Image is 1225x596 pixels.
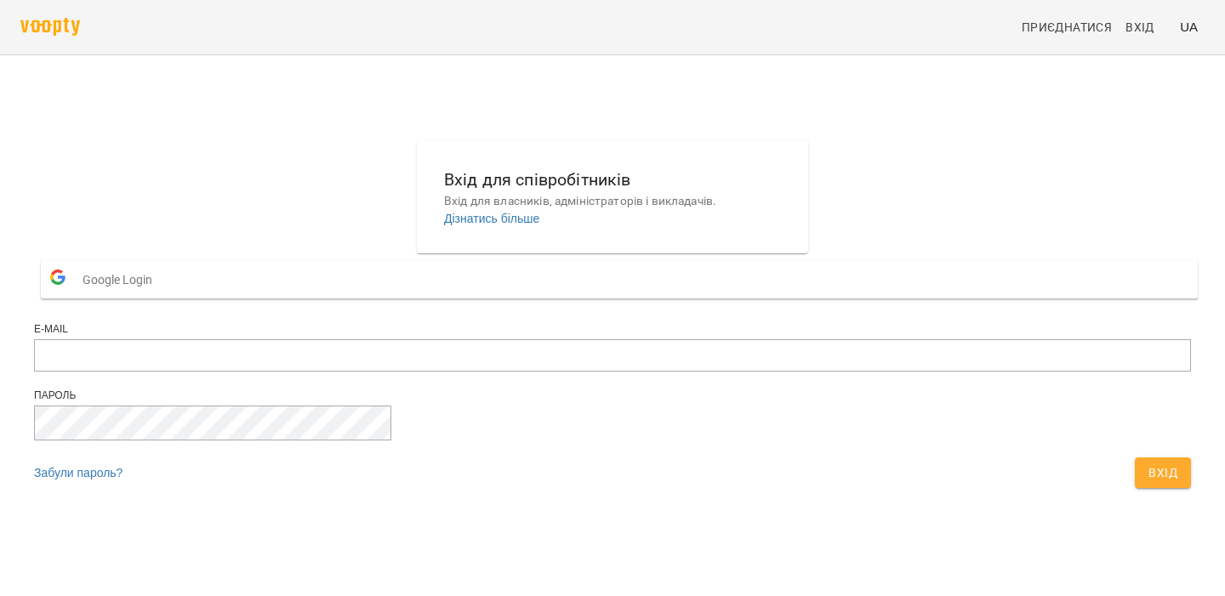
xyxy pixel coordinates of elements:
[34,322,1191,337] div: E-mail
[1015,12,1119,43] a: Приєднатися
[1173,11,1205,43] button: UA
[41,260,1198,298] button: Google Login
[444,167,781,193] h6: Вхід для співробітників
[34,466,122,480] a: Забули пароль?
[430,153,795,241] button: Вхід для співробітниківВхід для власників, адміністраторів і викладачів.Дізнатись більше
[1180,18,1198,36] span: UA
[34,389,1191,403] div: Пароль
[20,18,80,36] img: voopty.png
[83,263,161,297] span: Google Login
[1022,17,1112,37] span: Приєднатися
[1135,457,1191,488] button: Вхід
[1119,12,1173,43] a: Вхід
[444,193,781,210] p: Вхід для власників, адміністраторів і викладачів.
[1125,17,1154,37] span: Вхід
[1148,463,1177,483] span: Вхід
[444,212,539,225] a: Дізнатись більше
